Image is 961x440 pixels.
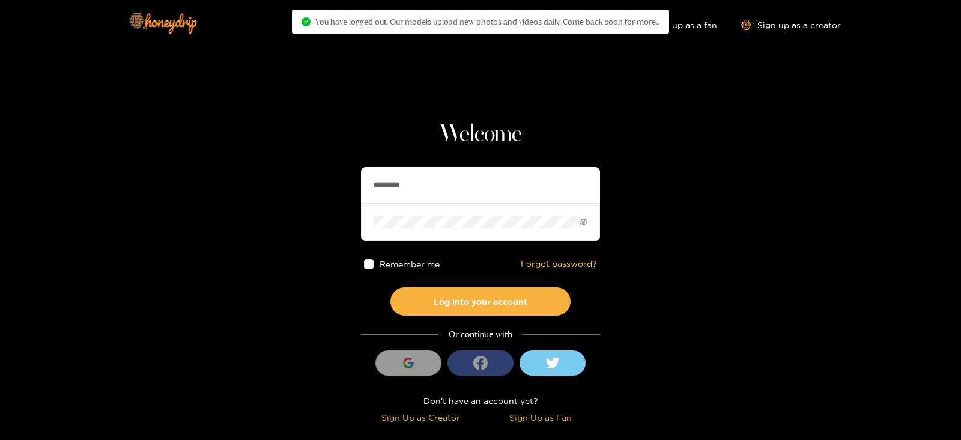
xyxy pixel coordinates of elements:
div: Sign Up as Fan [484,411,597,424]
span: eye-invisible [580,218,587,226]
span: Remember me [380,260,440,269]
a: Forgot password? [521,259,597,269]
a: Sign up as a fan [635,20,717,30]
span: You have logged out. Our models upload new photos and videos daily. Come back soon for more.. [315,17,659,26]
a: Sign up as a creator [741,20,841,30]
span: check-circle [302,17,311,26]
div: Sign Up as Creator [364,411,477,424]
h1: Welcome [361,120,600,149]
div: Don't have an account yet? [361,394,600,408]
button: Log into your account [390,287,571,316]
div: Or continue with [361,328,600,341]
